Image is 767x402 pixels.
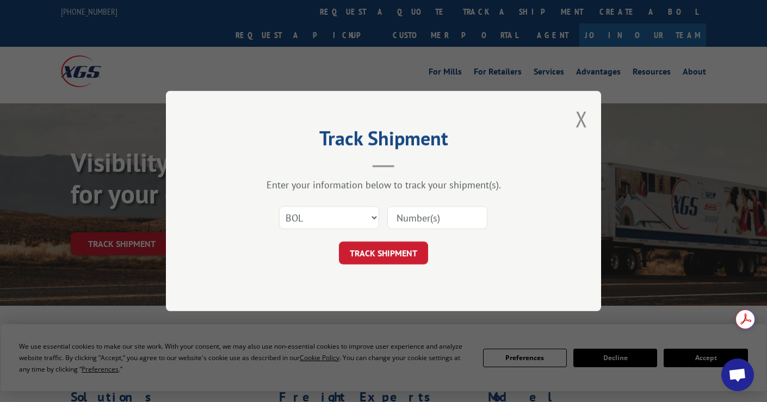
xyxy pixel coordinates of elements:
button: TRACK SHIPMENT [339,242,428,264]
div: Open chat [721,358,754,391]
input: Number(s) [387,206,487,229]
h2: Track Shipment [220,131,547,151]
button: Close modal [576,104,587,133]
div: Enter your information below to track your shipment(s). [220,178,547,191]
